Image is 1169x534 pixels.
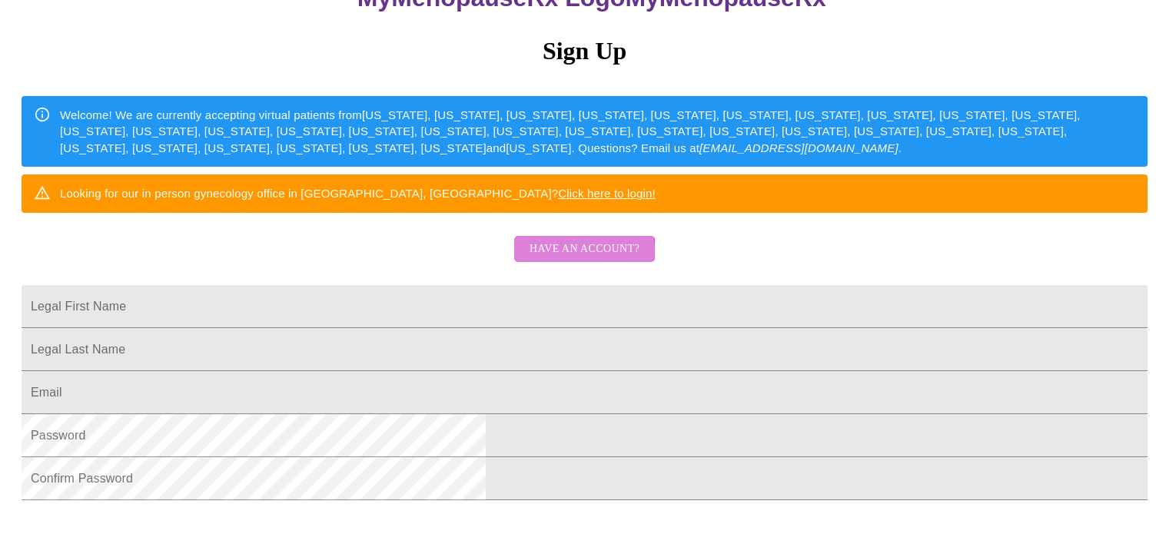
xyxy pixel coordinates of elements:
em: [EMAIL_ADDRESS][DOMAIN_NAME] [699,141,898,154]
a: Click here to login! [558,187,656,200]
div: Welcome! We are currently accepting virtual patients from [US_STATE], [US_STATE], [US_STATE], [US... [60,101,1135,162]
a: Have an account? [510,253,659,266]
div: Looking for our in person gynecology office in [GEOGRAPHIC_DATA], [GEOGRAPHIC_DATA]? [60,179,656,207]
span: Have an account? [530,240,639,259]
button: Have an account? [514,236,655,263]
h3: Sign Up [22,37,1147,65]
